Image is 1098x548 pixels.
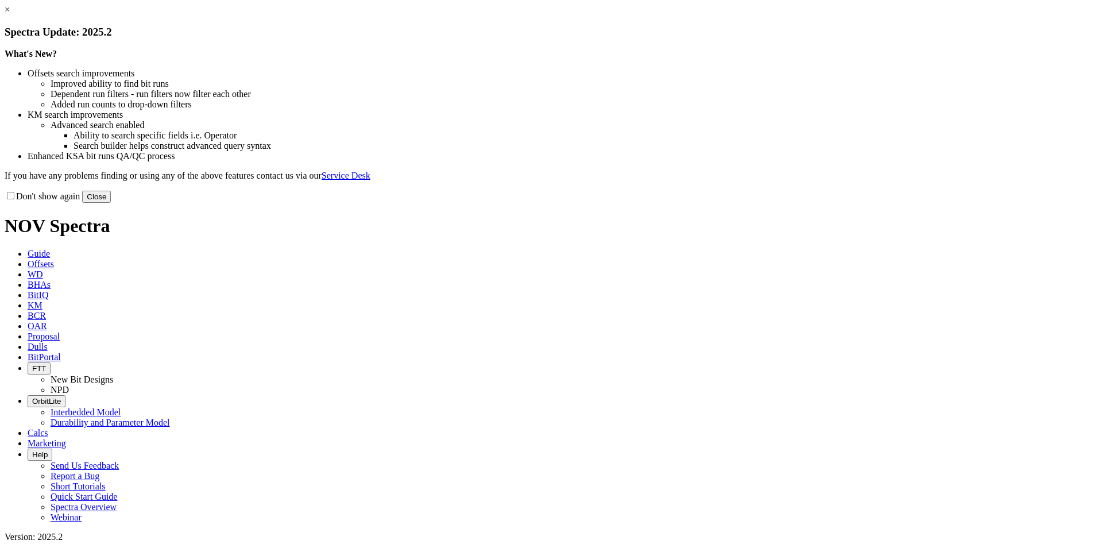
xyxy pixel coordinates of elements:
a: Durability and Parameter Model [51,418,170,427]
button: Close [82,191,111,203]
span: BitPortal [28,352,61,362]
li: Ability to search specific fields i.e. Operator [74,130,1093,141]
span: BCR [28,311,46,321]
span: BitIQ [28,290,48,300]
li: Advanced search enabled [51,120,1093,130]
a: New Bit Designs [51,375,113,384]
li: Added run counts to drop-down filters [51,99,1093,110]
strong: What's New? [5,49,57,59]
p: If you have any problems finding or using any of the above features contact us via our [5,171,1093,181]
h3: Spectra Update: 2025.2 [5,26,1093,38]
a: Report a Bug [51,471,99,481]
li: Offsets search improvements [28,68,1093,79]
input: Don't show again [7,192,14,199]
a: Short Tutorials [51,481,106,491]
a: Quick Start Guide [51,492,117,501]
a: Service Desk [322,171,370,180]
a: Send Us Feedback [51,461,119,470]
span: WD [28,269,43,279]
span: Guide [28,249,50,258]
span: Help [32,450,48,459]
span: Proposal [28,331,60,341]
li: Enhanced KSA bit runs QA/QC process [28,151,1093,161]
a: Webinar [51,512,82,522]
span: OAR [28,321,47,331]
div: Version: 2025.2 [5,532,1093,542]
a: Interbedded Model [51,407,121,417]
a: × [5,5,10,14]
li: KM search improvements [28,110,1093,120]
a: NPD [51,385,69,395]
span: KM [28,300,42,310]
li: Dependent run filters - run filters now filter each other [51,89,1093,99]
span: Offsets [28,259,54,269]
span: Dulls [28,342,48,352]
li: Search builder helps construct advanced query syntax [74,141,1093,151]
span: Marketing [28,438,66,448]
label: Don't show again [5,191,80,201]
span: BHAs [28,280,51,290]
h1: NOV Spectra [5,215,1093,237]
span: FTT [32,364,46,373]
span: OrbitLite [32,397,61,406]
span: Calcs [28,428,48,438]
a: Spectra Overview [51,502,117,512]
li: Improved ability to find bit runs [51,79,1093,89]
